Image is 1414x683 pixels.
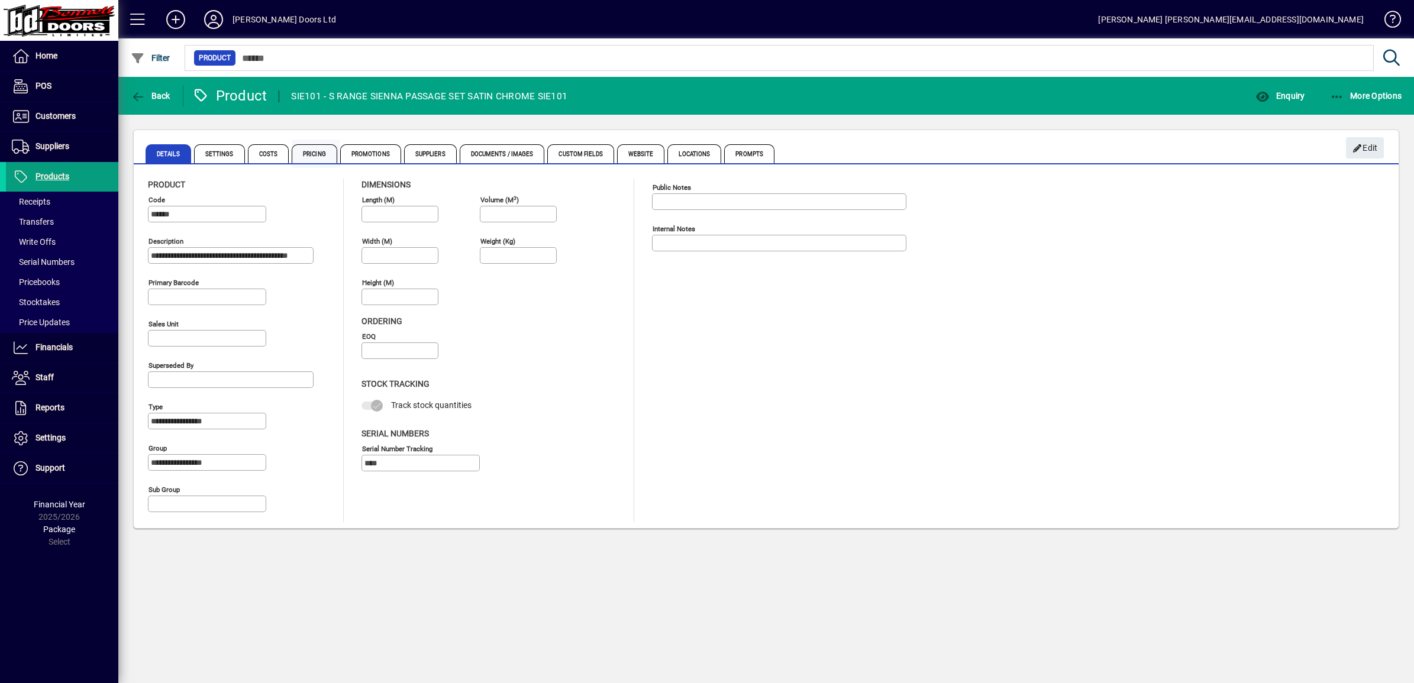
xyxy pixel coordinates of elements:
[248,144,289,163] span: Costs
[35,141,69,151] span: Suppliers
[35,342,73,352] span: Financials
[460,144,545,163] span: Documents / Images
[6,132,118,161] a: Suppliers
[6,192,118,212] a: Receipts
[1330,91,1402,101] span: More Options
[362,237,392,245] mat-label: Width (m)
[480,237,515,245] mat-label: Weight (Kg)
[12,217,54,226] span: Transfers
[12,197,50,206] span: Receipts
[514,195,516,200] sup: 3
[195,9,233,30] button: Profile
[667,144,721,163] span: Locations
[361,180,411,189] span: Dimensions
[361,379,430,389] span: Stock Tracking
[12,257,75,267] span: Serial Numbers
[35,433,66,442] span: Settings
[6,454,118,483] a: Support
[362,279,394,287] mat-label: Height (m)
[148,279,199,287] mat-label: Primary barcode
[653,183,691,192] mat-label: Public Notes
[6,212,118,232] a: Transfers
[1376,2,1399,41] a: Knowledge Base
[131,53,170,63] span: Filter
[128,85,173,106] button: Back
[148,180,185,189] span: Product
[131,91,170,101] span: Back
[12,237,56,247] span: Write Offs
[6,292,118,312] a: Stocktakes
[1327,85,1405,106] button: More Options
[128,47,173,69] button: Filter
[146,144,191,163] span: Details
[6,363,118,393] a: Staff
[361,429,429,438] span: Serial Numbers
[361,316,402,326] span: Ordering
[148,403,163,411] mat-label: Type
[6,393,118,423] a: Reports
[12,297,60,307] span: Stocktakes
[6,333,118,362] a: Financials
[148,485,180,494] mat-label: Sub group
[480,196,519,204] mat-label: Volume (m )
[362,444,432,452] mat-label: Serial Number tracking
[6,272,118,292] a: Pricebooks
[404,144,457,163] span: Suppliers
[34,500,85,509] span: Financial Year
[35,403,64,412] span: Reports
[6,72,118,101] a: POS
[1255,91,1305,101] span: Enquiry
[6,312,118,332] a: Price Updates
[6,41,118,71] a: Home
[724,144,774,163] span: Prompts
[617,144,665,163] span: Website
[35,111,76,121] span: Customers
[653,225,695,233] mat-label: Internal Notes
[148,444,167,452] mat-label: Group
[6,252,118,272] a: Serial Numbers
[1098,10,1364,29] div: [PERSON_NAME] [PERSON_NAME][EMAIL_ADDRESS][DOMAIN_NAME]
[340,144,401,163] span: Promotions
[1252,85,1308,106] button: Enquiry
[362,196,395,204] mat-label: Length (m)
[292,144,337,163] span: Pricing
[35,171,69,181] span: Products
[6,423,118,453] a: Settings
[35,463,65,472] span: Support
[192,86,267,105] div: Product
[35,81,51,90] span: POS
[35,51,57,60] span: Home
[6,102,118,131] a: Customers
[148,237,183,245] mat-label: Description
[1352,138,1378,158] span: Edit
[194,144,245,163] span: Settings
[148,320,179,328] mat-label: Sales unit
[391,400,472,410] span: Track stock quantities
[148,361,193,370] mat-label: Superseded by
[199,52,231,64] span: Product
[35,373,54,382] span: Staff
[6,232,118,252] a: Write Offs
[291,87,567,106] div: SIE101 - S RANGE SIENNA PASSAGE SET SATIN CHROME SIE101
[12,318,70,327] span: Price Updates
[362,332,376,341] mat-label: EOQ
[1346,137,1384,158] button: Edit
[233,10,336,29] div: [PERSON_NAME] Doors Ltd
[148,196,165,204] mat-label: Code
[43,525,75,534] span: Package
[157,9,195,30] button: Add
[118,85,183,106] app-page-header-button: Back
[547,144,614,163] span: Custom Fields
[12,277,60,287] span: Pricebooks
